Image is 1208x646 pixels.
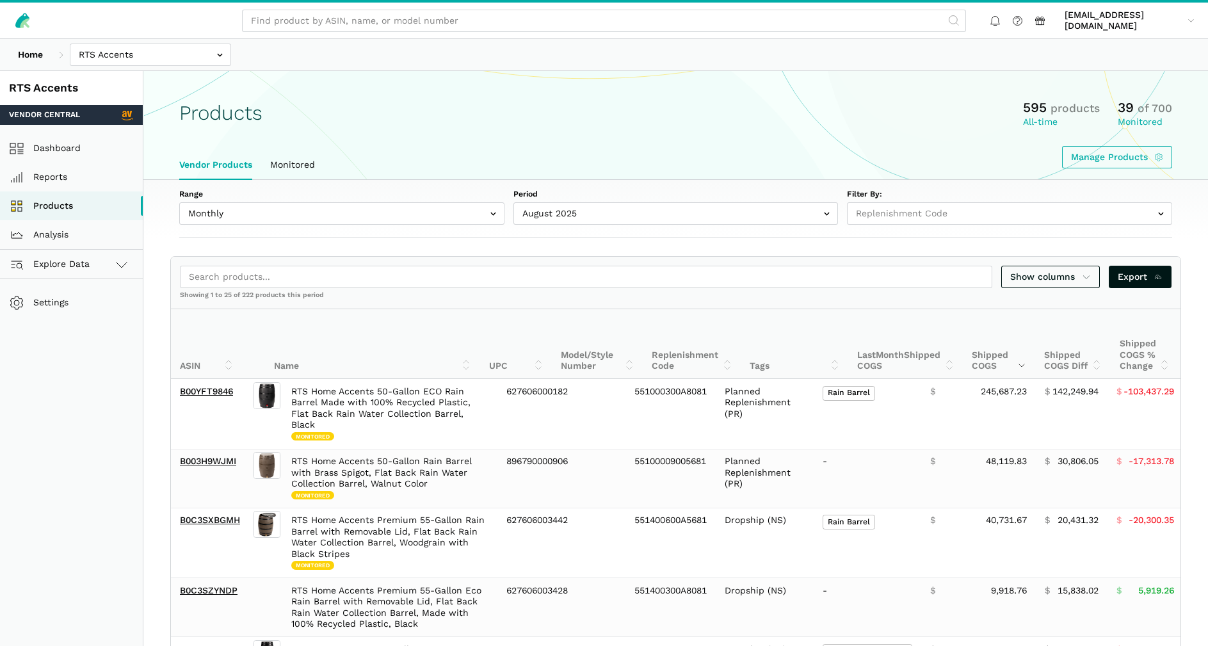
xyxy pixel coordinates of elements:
[254,452,280,479] img: RTS Home Accents 50-Gallon Rain Barrel with Brass Spigot, Flat Back Rain Water Collection Barrel,...
[1123,386,1174,398] span: -103,437.29
[848,309,963,379] th: Last Shipped COGS: activate to sort column ascending
[179,202,504,225] input: Monthly
[1023,99,1047,115] span: 595
[179,189,504,200] label: Range
[1129,515,1174,526] span: -20,300.35
[716,578,814,637] td: Dropship (NS)
[261,150,324,180] a: Monitored
[741,309,848,379] th: Tags: activate to sort column ascending
[70,44,231,66] input: RTS Accents
[1035,309,1111,379] th: Shipped COGS Diff: activate to sort column ascending
[1118,99,1134,115] span: 39
[497,508,625,578] td: 627606003442
[291,432,334,441] span: Monitored
[282,449,497,508] td: RTS Home Accents 50-Gallon Rain Barrel with Brass Spigot, Flat Back Rain Water Collection Barrel,...
[1052,386,1099,398] span: 142,249.94
[1116,515,1122,526] span: $
[1010,270,1091,284] span: Show columns
[1109,266,1172,288] a: Export
[171,291,1180,309] div: Showing 1 to 25 of 222 products this period
[9,80,134,96] div: RTS Accents
[552,309,643,379] th: Model/Style Number: activate to sort column ascending
[847,202,1172,225] input: Replenishment Code
[1138,585,1174,597] span: 5,919.26
[814,578,921,637] td: -
[1116,386,1122,398] span: $
[930,515,935,526] span: $
[9,109,80,121] span: Vendor Central
[1116,456,1122,467] span: $
[291,491,334,500] span: Monitored
[876,350,904,360] span: Month
[282,578,497,637] td: RTS Home Accents Premium 55-Gallon Eco Rain Barrel with Removable Lid, Flat Back Rain Water Colle...
[823,386,875,401] span: Rain Barrel
[1051,102,1100,115] span: products
[1045,585,1050,597] span: $
[254,511,280,538] img: RTS Home Accents Premium 55-Gallon Rain Barrel with Removable Lid, Flat Back Rain Water Collectio...
[242,10,966,32] input: Find product by ASIN, name, or model number
[291,561,334,570] span: Monitored
[180,585,238,595] a: B0C3SZYNDP
[1023,117,1100,128] div: All-time
[497,379,625,449] td: 627606000182
[716,449,814,508] td: Planned Replenishment (PR)
[986,515,1027,526] span: 40,731.67
[9,44,52,66] a: Home
[1118,270,1163,284] span: Export
[1001,266,1100,288] a: Show columns
[254,382,280,409] img: RTS Home Accents 50-Gallon ECO Rain Barrel Made with 100% Recycled Plastic, Flat Back Rain Water ...
[625,508,716,578] td: 551400600A5681
[497,449,625,508] td: 896790000906
[1138,102,1172,115] span: of 700
[981,386,1027,398] span: 245,687.23
[13,257,90,272] span: Explore Data
[986,456,1027,467] span: 48,119.83
[847,189,1172,200] label: Filter By:
[930,386,935,398] span: $
[480,309,552,379] th: UPC: activate to sort column ascending
[814,449,921,508] td: -
[823,515,875,529] span: Rain Barrel
[1045,515,1050,526] span: $
[513,202,839,225] input: August 2025
[180,456,236,466] a: B003H9WJMI
[643,309,741,379] th: Replenishment Code: activate to sort column ascending
[1065,10,1183,32] span: [EMAIL_ADDRESS][DOMAIN_NAME]
[1062,146,1173,168] a: Manage Products
[497,578,625,637] td: 627606003428
[179,102,262,124] h1: Products
[625,449,716,508] td: 55100009005681
[1045,456,1050,467] span: $
[930,456,935,467] span: $
[963,309,1035,379] th: Shipped COGS: activate to sort column ascending
[1111,309,1179,379] th: Shipped COGS % Change: activate to sort column ascending
[1058,515,1099,526] span: 20,431.32
[1060,7,1199,34] a: [EMAIL_ADDRESS][DOMAIN_NAME]
[1045,386,1050,398] span: $
[1118,117,1172,128] div: Monitored
[1116,585,1122,597] span: $
[513,189,839,200] label: Period
[180,515,240,525] a: B0C3SXBGMH
[716,379,814,449] td: Planned Replenishment (PR)
[282,508,497,578] td: RTS Home Accents Premium 55-Gallon Rain Barrel with Removable Lid, Flat Back Rain Water Collectio...
[1058,456,1099,467] span: 30,806.05
[1129,456,1174,467] span: -17,313.78
[991,585,1027,597] span: 9,918.76
[180,266,992,288] input: Search products...
[625,379,716,449] td: 551000300A8081
[1058,585,1099,597] span: 15,838.02
[930,585,935,597] span: $
[171,309,242,379] th: ASIN: activate to sort column ascending
[716,508,814,578] td: Dropship (NS)
[625,578,716,637] td: 551400300A8081
[265,309,480,379] th: Name: activate to sort column ascending
[282,379,497,449] td: RTS Home Accents 50-Gallon ECO Rain Barrel Made with 100% Recycled Plastic, Flat Back Rain Water ...
[180,386,233,396] a: B00YFT9846
[170,150,261,180] a: Vendor Products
